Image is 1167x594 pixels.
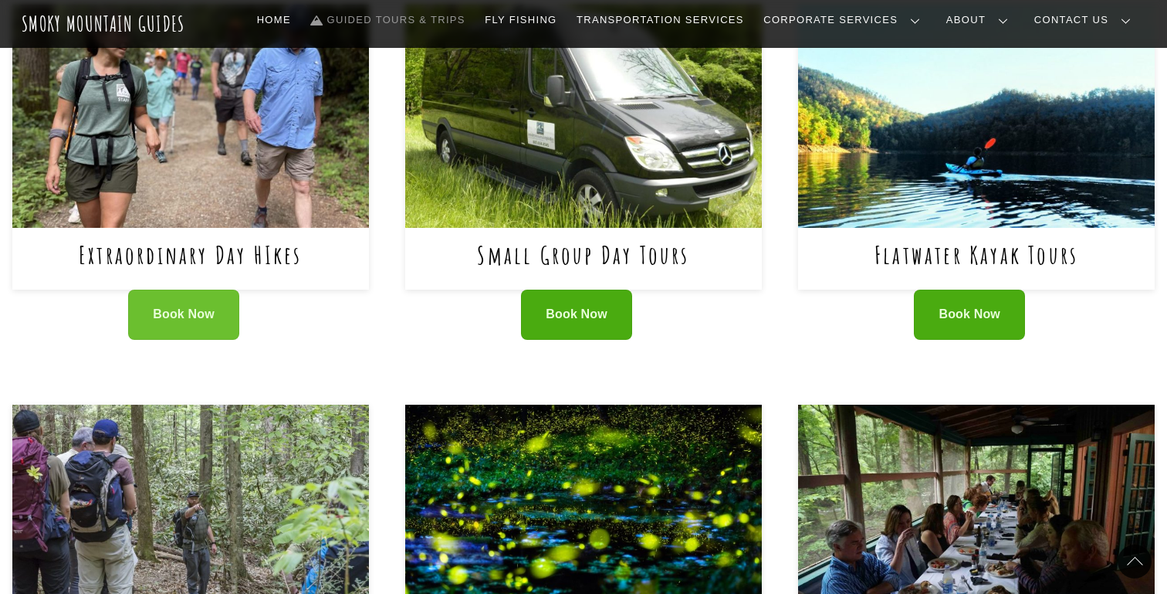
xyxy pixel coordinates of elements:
[570,4,749,36] a: Transportation Services
[479,4,563,36] a: Fly Fishing
[22,11,185,36] a: Smoky Mountain Guides
[153,307,215,323] span: Book Now
[546,307,607,323] span: Book Now
[12,5,369,228] img: Extraordinary Day HIkes
[405,5,762,228] img: Small Group Day Tours
[940,4,1020,36] a: About
[757,4,932,36] a: Corporate Services
[914,290,1025,340] a: Book Now
[1028,4,1143,36] a: Contact Us
[477,239,689,270] a: Small Group Day Tours
[521,290,632,340] a: Book Now
[79,239,303,270] a: Extraordinary Day HIkes
[251,4,297,36] a: Home
[305,4,472,36] a: Guided Tours & Trips
[874,239,1078,270] a: Flatwater Kayak Tours
[798,5,1155,228] img: Flatwater Kayak Tours
[128,290,239,340] a: Book Now
[939,307,1000,323] span: Book Now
